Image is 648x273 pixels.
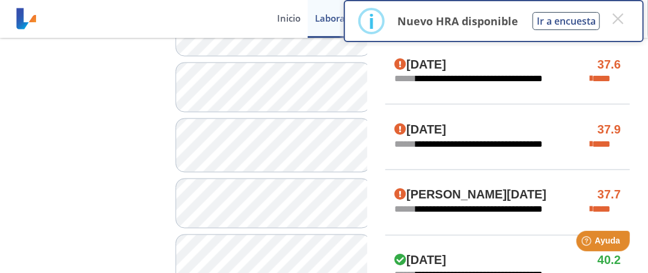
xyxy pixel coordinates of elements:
[533,12,600,30] button: Ir a encuesta
[397,14,518,28] p: Nuevo HRA disponible
[394,123,446,137] h4: [DATE]
[541,226,635,260] iframe: Help widget launcher
[394,188,546,203] h4: [PERSON_NAME][DATE]
[598,123,621,137] h4: 37.9
[368,10,374,32] div: i
[607,8,629,29] button: Close this dialog
[394,58,446,72] h4: [DATE]
[598,188,621,203] h4: 37.7
[394,254,446,268] h4: [DATE]
[598,254,621,268] h4: 40.2
[598,58,621,72] h4: 37.6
